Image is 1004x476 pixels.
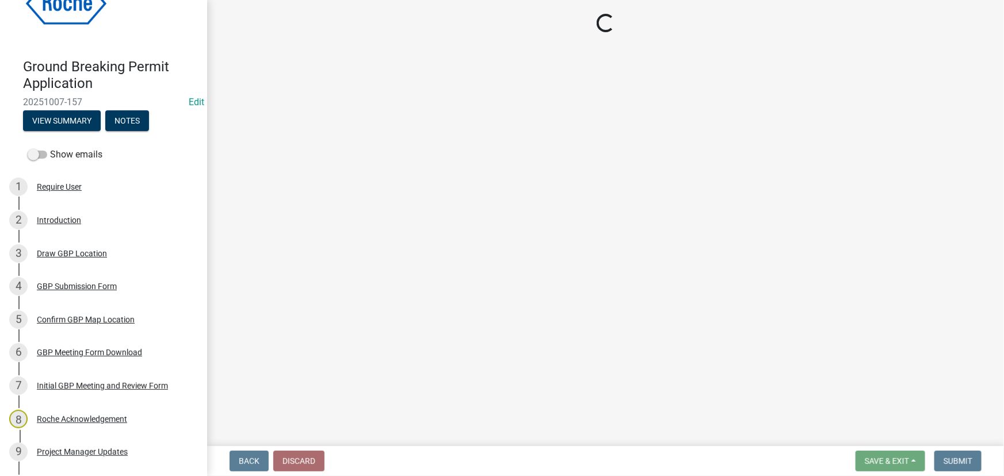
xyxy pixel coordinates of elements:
[189,97,204,108] a: Edit
[105,110,149,131] button: Notes
[189,97,204,108] wm-modal-confirm: Edit Application Number
[23,117,101,126] wm-modal-confirm: Summary
[37,348,142,356] div: GBP Meeting Form Download
[23,110,101,131] button: View Summary
[9,410,28,428] div: 8
[28,148,102,162] label: Show emails
[9,244,28,263] div: 3
[944,456,972,466] span: Submit
[9,310,28,329] div: 5
[23,97,184,108] span: 20251007-157
[37,183,82,191] div: Require User
[9,377,28,395] div: 7
[9,211,28,229] div: 2
[9,443,28,461] div: 9
[230,451,269,471] button: Back
[37,316,135,324] div: Confirm GBP Map Location
[37,249,107,258] div: Draw GBP Location
[37,448,128,456] div: Project Manager Updates
[856,451,925,471] button: Save & Exit
[865,456,909,466] span: Save & Exit
[37,382,168,390] div: Initial GBP Meeting and Review Form
[9,178,28,196] div: 1
[37,216,81,224] div: Introduction
[239,456,259,466] span: Back
[23,59,198,92] h4: Ground Breaking Permit Application
[105,117,149,126] wm-modal-confirm: Notes
[37,415,127,423] div: Roche Acknowledgement
[37,282,117,290] div: GBP Submission Form
[273,451,325,471] button: Discard
[9,343,28,362] div: 6
[9,277,28,295] div: 4
[934,451,982,471] button: Submit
